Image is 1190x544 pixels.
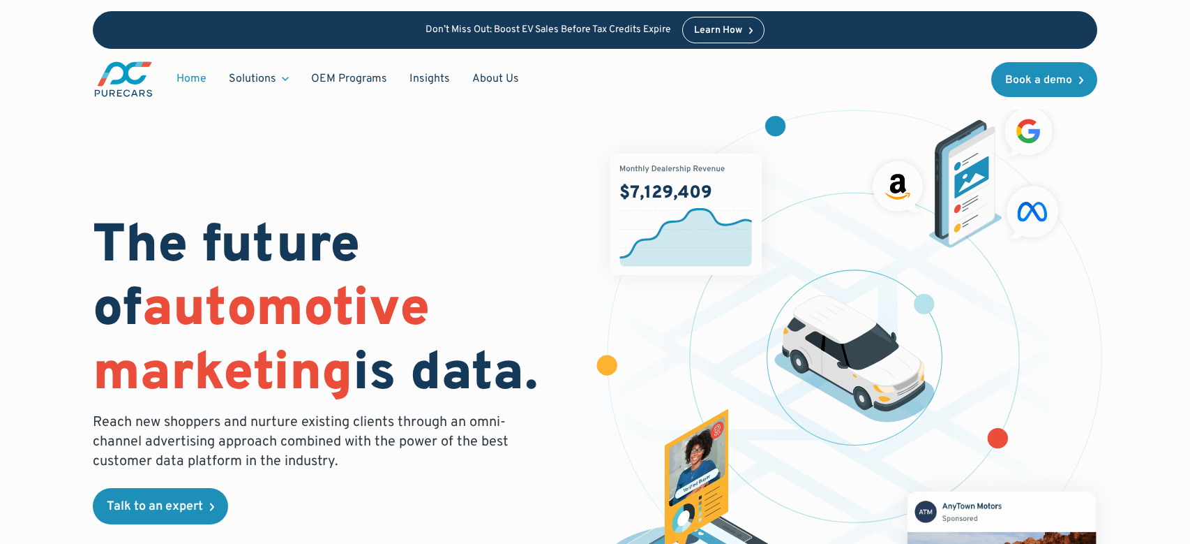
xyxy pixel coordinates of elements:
[610,154,762,275] img: chart showing monthly dealership revenue of $7m
[107,501,203,513] div: Talk to an expert
[991,62,1097,97] a: Book a demo
[93,216,578,407] h1: The future of is data.
[425,24,671,36] p: Don’t Miss Out: Boost EV Sales Before Tax Credits Expire
[218,66,300,92] div: Solutions
[866,101,1066,248] img: ads on social media and advertising partners
[93,413,517,471] p: Reach new shoppers and nurture existing clients through an omni-channel advertising approach comb...
[694,26,742,36] div: Learn How
[93,60,154,98] img: purecars logo
[461,66,530,92] a: About Us
[1005,75,1072,86] div: Book a demo
[774,295,935,422] img: illustration of a vehicle
[93,277,430,408] span: automotive marketing
[93,488,228,524] a: Talk to an expert
[229,71,276,87] div: Solutions
[682,17,765,43] a: Learn How
[165,66,218,92] a: Home
[300,66,398,92] a: OEM Programs
[398,66,461,92] a: Insights
[93,60,154,98] a: main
